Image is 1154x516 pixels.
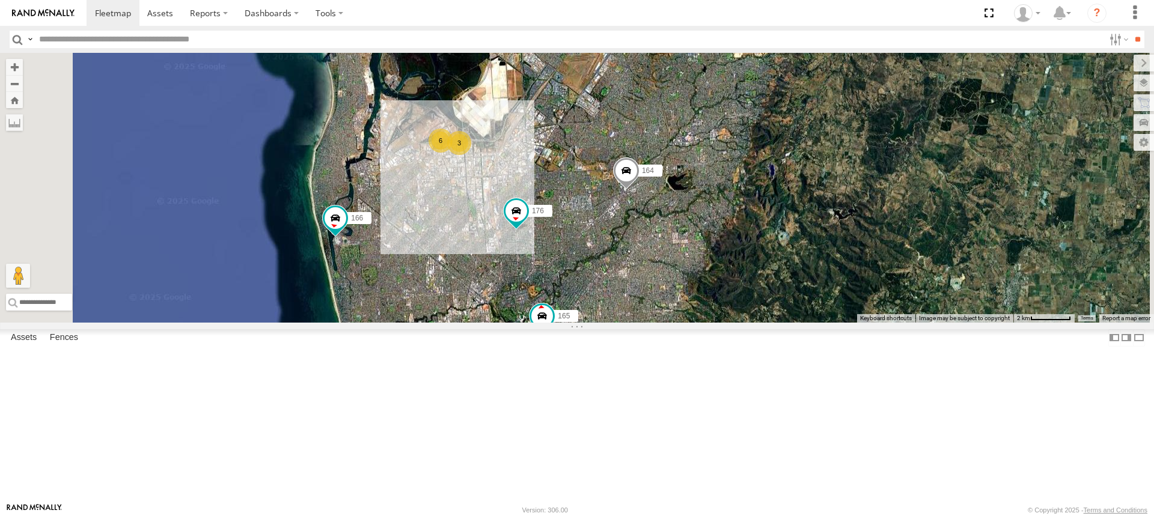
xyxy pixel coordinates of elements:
[522,506,568,514] div: Version: 306.00
[919,315,1010,321] span: Image may be subject to copyright
[532,207,544,215] span: 176
[6,75,23,92] button: Zoom out
[1108,329,1120,347] label: Dock Summary Table to the Left
[642,166,654,175] span: 164
[6,114,23,131] label: Measure
[6,92,23,108] button: Zoom Home
[25,31,35,48] label: Search Query
[1133,329,1145,347] label: Hide Summary Table
[1084,506,1147,514] a: Terms and Conditions
[6,264,30,288] button: Drag Pegman onto the map to open Street View
[12,9,75,17] img: rand-logo.svg
[558,312,570,320] span: 165
[1013,314,1075,323] button: Map Scale: 2 km per 64 pixels
[5,329,43,346] label: Assets
[1102,315,1150,321] a: Report a map error
[1081,316,1093,321] a: Terms
[1017,315,1030,321] span: 2 km
[429,129,453,153] div: 6
[447,131,471,155] div: 3
[860,314,912,323] button: Keyboard shortcuts
[1120,329,1132,347] label: Dock Summary Table to the Right
[6,59,23,75] button: Zoom in
[1010,4,1045,22] div: Amin Vahidinezhad
[44,329,84,346] label: Fences
[1087,4,1107,23] i: ?
[1105,31,1131,48] label: Search Filter Options
[351,213,363,222] span: 166
[1134,134,1154,151] label: Map Settings
[1028,506,1147,514] div: © Copyright 2025 -
[7,504,62,516] a: Visit our Website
